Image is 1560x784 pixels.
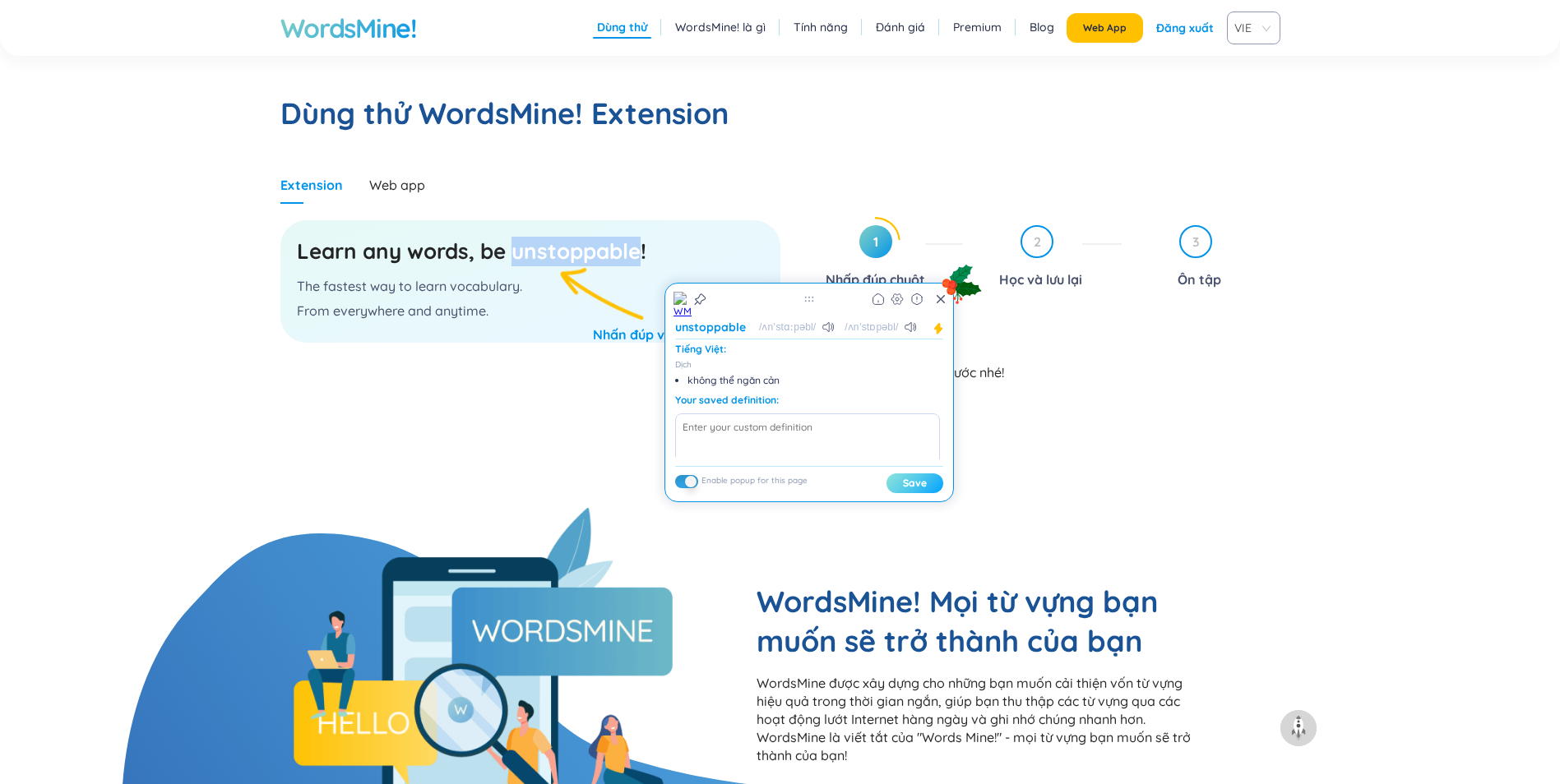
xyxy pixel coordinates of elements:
div: Web app [369,176,425,194]
h2: Dùng thử WordsMine! Extension [280,94,1280,133]
div: 3Ôn tập [1135,225,1280,293]
button: Web App [1067,13,1143,43]
div: 2Học và lưu lại [976,225,1122,293]
h3: Learn any words, be unstoppable! [297,237,764,266]
p: WordsMine được xây dựng cho những bạn muốn cải thiện vốn từ vựng hiệu quả trong thời gian ngắn, g... [757,674,1201,764]
span: 2 [1022,227,1052,256]
h2: WordsMine! Mọi từ vựng bạn muốn sẽ trở thành của bạn [757,582,1201,661]
div: Nhấp đúp chuột [826,266,925,293]
div: Ôn tập [1178,266,1221,293]
a: WordsMine! là gì [675,19,766,35]
a: Đánh giá [876,19,925,35]
a: Tính năng [794,19,848,35]
div: Extension [280,176,343,194]
div: 1Nhấp đúp chuột [805,225,964,293]
span: VIE [1234,16,1266,40]
div: Bạn hãy làm bước 1 trước nhé! [822,350,1280,381]
a: Dùng thử [597,19,647,35]
a: Blog [1030,19,1054,35]
span: Web App [1083,21,1127,35]
a: Premium [953,19,1002,35]
p: The fastest way to learn vocabulary. [297,277,764,295]
img: to top [1285,715,1312,741]
div: Học và lưu lại [999,266,1082,293]
span: 1 [859,225,892,258]
div: Đăng xuất [1156,13,1214,43]
span: 3 [1181,227,1211,256]
p: From everywhere and anytime. [297,302,764,320]
a: WordsMine! [280,12,417,44]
